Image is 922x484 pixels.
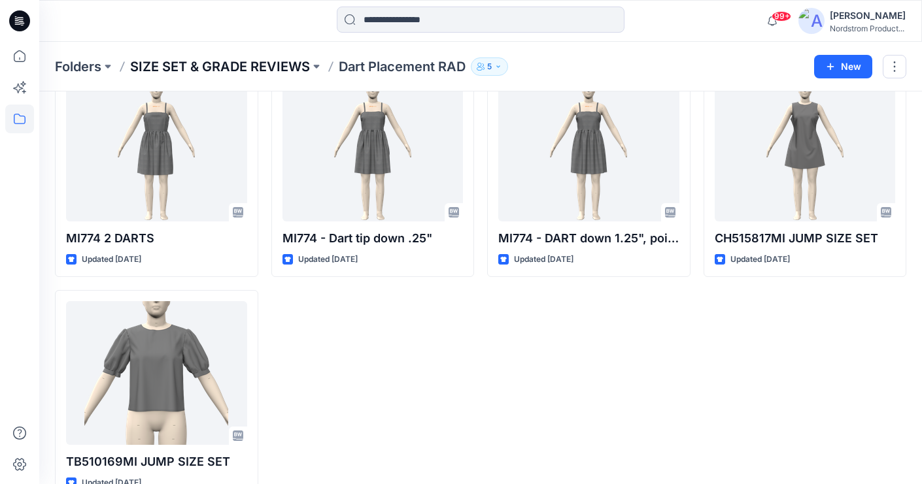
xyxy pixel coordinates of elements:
a: MI774 - Dart tip down .25" [282,78,464,221]
p: CH515817MI JUMP SIZE SET [715,229,896,248]
p: MI774 - DART down 1.25", point down .25" [498,229,679,248]
a: MI774 - DART down 1.25", point down .25" [498,78,679,221]
p: Updated [DATE] [730,253,790,266]
a: Folders [55,57,101,76]
button: New [814,55,872,78]
p: Dart Placement RAD [339,57,466,76]
a: MI774 2 DARTS [66,78,247,221]
button: 5 [471,57,508,76]
p: Updated [DATE] [514,253,573,266]
div: Nordstrom Product... [830,24,906,33]
p: Updated [DATE] [82,253,141,266]
p: TB510169MI JUMP SIZE SET [66,453,247,471]
img: avatar [798,8,825,34]
span: 99+ [772,11,791,22]
p: MI774 2 DARTS [66,229,247,248]
p: MI774 - Dart tip down .25" [282,229,464,248]
a: SIZE SET & GRADE REVIEWS [130,57,310,76]
p: Updated [DATE] [298,253,358,266]
div: [PERSON_NAME] [830,8,906,24]
a: CH515817MI JUMP SIZE SET [715,78,896,221]
a: TB510169MI JUMP SIZE SET [66,301,247,445]
p: 5 [487,59,492,74]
